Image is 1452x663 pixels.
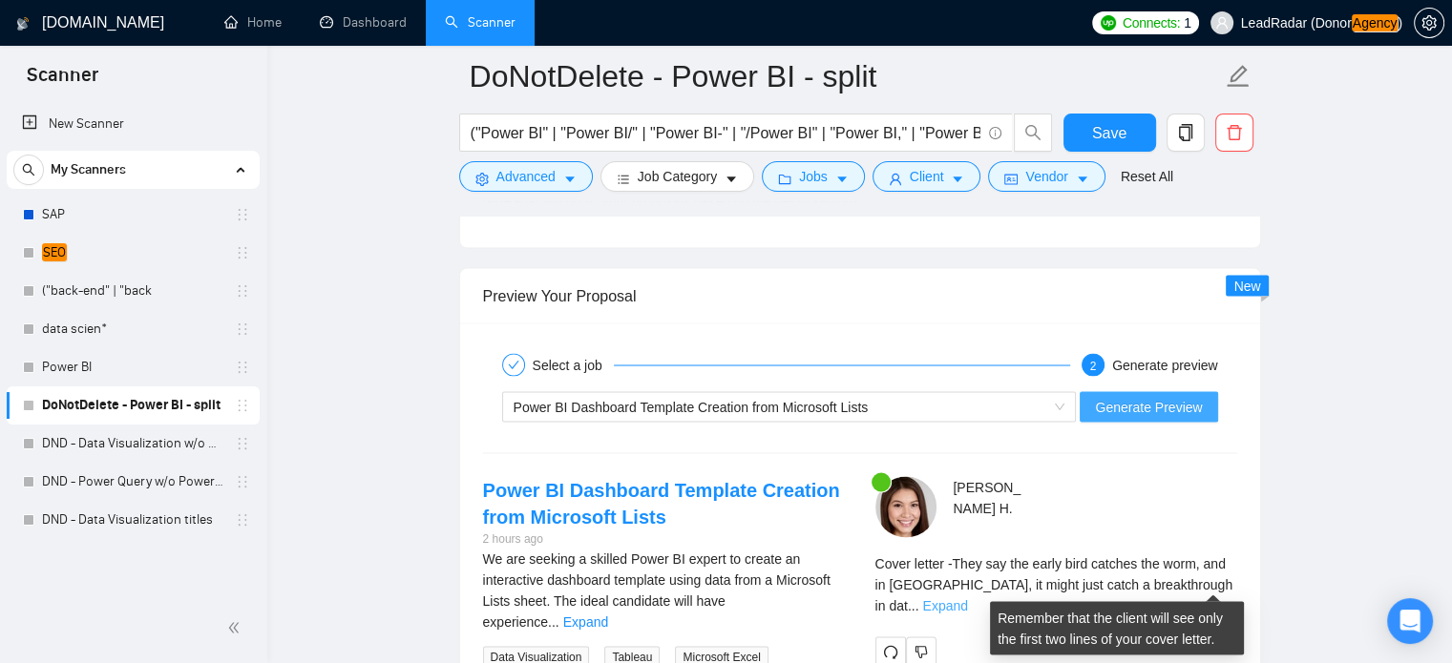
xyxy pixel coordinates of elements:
a: DoNotDelete - Power BI - split [42,386,223,425]
span: folder [778,172,791,186]
span: setting [475,172,489,186]
span: holder [235,245,250,260]
span: LeadRadar (Donor ) [1241,16,1402,30]
span: search [1015,124,1051,141]
span: redo [876,644,905,659]
button: setting [1414,8,1444,38]
span: Cover letter - They say the early bird catches the worm, and in [GEOGRAPHIC_DATA], it might just ... [875,555,1233,612]
button: search [13,155,44,185]
span: check [508,359,519,370]
div: Select a job [533,353,614,376]
span: info-circle [989,127,1001,139]
span: 1 [1184,12,1191,33]
span: Jobs [799,166,828,187]
button: delete [1215,114,1253,152]
button: Save [1063,114,1156,152]
a: Expand [563,613,608,629]
a: SEO [42,234,223,272]
span: Advanced [496,166,556,187]
em: Agency [1352,14,1399,31]
img: upwork-logo.png [1101,15,1116,31]
span: holder [235,512,250,528]
div: Generate preview [1112,353,1218,376]
span: holder [235,283,250,299]
li: New Scanner [7,105,260,143]
span: edit [1226,64,1251,89]
span: caret-down [563,172,577,186]
div: Remember that the client will see only the first two lines of your cover letter. [990,601,1244,654]
div: Preview Your Proposal [483,268,1237,322]
span: holder [235,436,250,451]
span: caret-down [1076,172,1089,186]
span: 2 [1090,359,1097,372]
a: homeHome [224,14,282,31]
button: barsJob Categorycaret-down [600,161,754,192]
img: logo [16,9,30,39]
span: bars [617,172,630,186]
span: Connects: [1123,12,1180,33]
span: Job Category [638,166,717,187]
span: setting [1415,15,1443,31]
a: setting [1414,15,1444,31]
a: DND - Data Visualization titles [42,501,223,539]
a: Reset All [1121,166,1173,187]
a: DND - Data Visualization w/o PowerBI, PowerQuery [42,425,223,463]
div: Open Intercom Messenger [1387,598,1433,644]
img: c1LwLZRjgg1DfIF3wdUOmjRjmexQS8NXLuevhzYYQKaaaJ2BRR89jO8WmrfBDHF8Rv [875,476,936,537]
span: search [14,163,43,176]
span: caret-down [835,172,849,186]
span: My Scanners [51,151,126,189]
input: Search Freelance Jobs... [471,121,980,145]
a: data scien* [42,310,223,348]
span: copy [1168,124,1204,141]
button: settingAdvancedcaret-down [459,161,593,192]
a: Power BI Dashboard Template Creation from Microsoft Lists [483,479,840,527]
span: holder [235,398,250,413]
a: dashboardDashboard [320,14,407,31]
span: double-left [227,618,246,637]
span: New [1233,278,1260,293]
span: user [1215,16,1229,30]
button: Generate Preview [1080,391,1217,422]
div: Remember that the client will see only the first two lines of your cover letter. [875,552,1237,615]
span: Client [910,166,944,187]
span: delete [1216,124,1252,141]
button: copy [1167,114,1205,152]
a: Power BI [42,348,223,386]
input: Scanner name... [470,52,1222,100]
a: DND - Power Query w/o Power BI [42,463,223,501]
span: ... [908,597,919,612]
li: My Scanners [7,151,260,539]
div: We are seeking a skilled Power BI expert to create an interactive dashboard template using data f... [483,548,845,632]
span: caret-down [951,172,964,186]
span: caret-down [725,172,738,186]
a: New Scanner [22,105,244,143]
span: Scanner [11,61,114,101]
span: Power BI Dashboard Template Creation from Microsoft Lists [514,399,869,414]
span: ... [548,613,559,629]
div: 2 hours ago [483,529,845,548]
a: ("back-end" | "back [42,272,223,310]
span: Vendor [1025,166,1067,187]
span: user [889,172,902,186]
a: SAP [42,196,223,234]
span: Generate Preview [1095,396,1202,417]
button: search [1014,114,1052,152]
span: Save [1092,121,1126,145]
a: Expand [922,597,967,612]
span: idcard [1004,172,1018,186]
span: [PERSON_NAME] H . [953,479,1021,515]
span: holder [235,360,250,375]
button: folderJobscaret-down [762,161,865,192]
span: dislike [915,644,928,659]
span: We are seeking a skilled Power BI expert to create an interactive dashboard template using data f... [483,550,831,629]
span: holder [235,321,250,337]
a: searchScanner [445,14,516,31]
button: userClientcaret-down [873,161,981,192]
span: holder [235,474,250,489]
span: holder [235,207,250,222]
button: idcardVendorcaret-down [988,161,1105,192]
